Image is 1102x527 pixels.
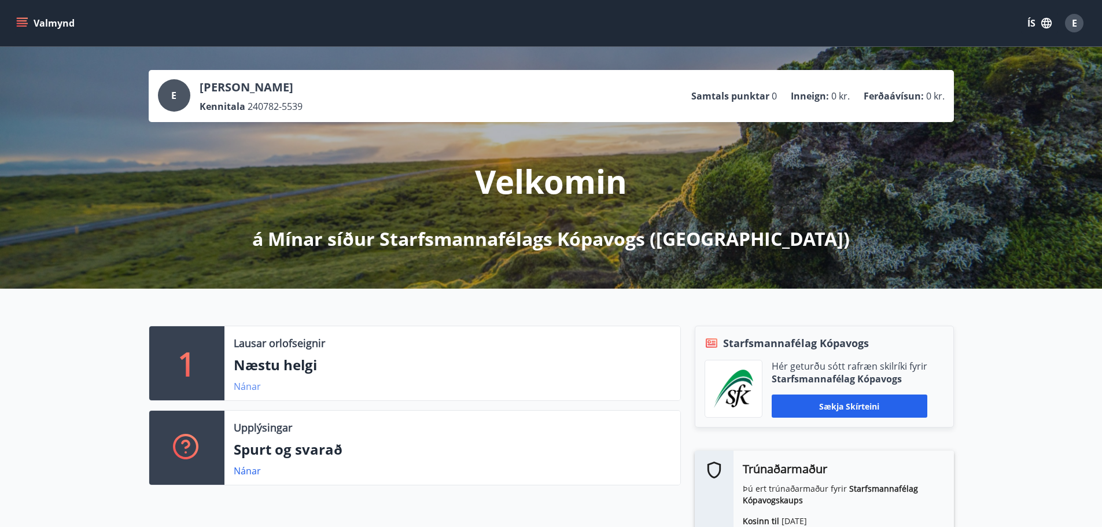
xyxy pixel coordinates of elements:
[200,100,245,113] p: Kennitala
[743,460,945,478] h6: Trúnaðarmaður
[234,336,325,351] p: Lausar orlofseignir
[831,90,850,102] span: 0 kr.
[234,420,292,435] p: Upplýsingar
[234,440,671,459] p: Spurt og svarað
[234,380,261,393] a: Nánar
[782,515,807,526] span: [DATE]
[14,13,79,34] button: menu
[1060,9,1088,37] button: E
[234,465,261,477] a: Nánar
[714,370,753,408] img: x5MjQkxwhnYn6YREZUTEa9Q4KsBUeQdWGts9Dj4O.png
[743,515,945,527] p: Kosinn til
[691,90,769,102] p: Samtals punktar
[772,395,927,418] button: Sækja skírteini
[743,483,945,506] p: Þú ert trúnaðarmaður fyrir
[743,483,918,506] strong: Starfsmannafélag Kópavogskaups
[723,336,869,351] span: Starfsmannafélag Kópavogs
[791,90,829,102] p: Inneign :
[252,226,850,252] p: á Mínar síður Starfsmannafélags Kópavogs ([GEOGRAPHIC_DATA])
[234,355,671,375] p: Næstu helgi
[926,90,945,102] span: 0 kr.
[171,89,176,102] span: E
[475,159,627,203] p: Velkomin
[248,100,303,113] span: 240782-5539
[1072,17,1077,30] span: E
[772,360,927,373] p: Hér geturðu sótt rafræn skilríki fyrir
[1021,13,1058,34] button: ÍS
[772,373,927,385] p: Starfsmannafélag Kópavogs
[178,341,196,385] p: 1
[864,90,924,102] p: Ferðaávísun :
[772,90,777,102] span: 0
[200,79,303,95] p: [PERSON_NAME]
